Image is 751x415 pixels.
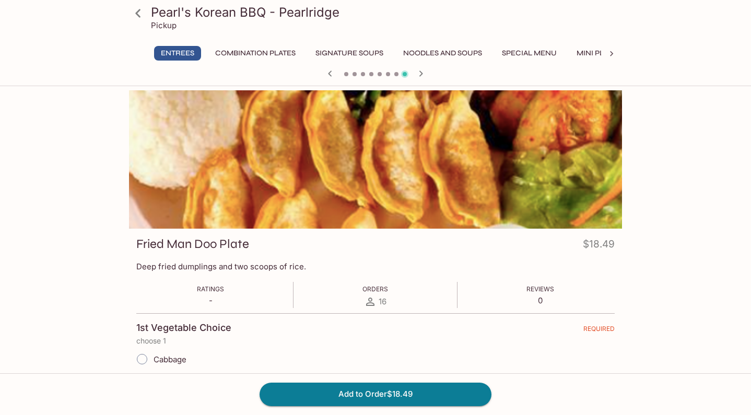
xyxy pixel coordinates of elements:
[397,46,488,61] button: Noodles and Soups
[583,325,615,337] span: REQUIRED
[129,90,622,229] div: Fried Man Doo Plate
[571,46,627,61] button: Mini Plates
[154,354,186,364] span: Cabbage
[526,285,554,293] span: Reviews
[310,46,389,61] button: Signature Soups
[136,322,231,334] h4: 1st Vegetable Choice
[197,295,224,305] p: -
[197,285,224,293] span: Ratings
[496,46,562,61] button: Special Menu
[151,4,618,20] h3: Pearl's Korean BBQ - Pearlridge
[136,236,249,252] h3: Fried Man Doo Plate
[151,20,177,30] p: Pickup
[154,46,201,61] button: Entrees
[209,46,301,61] button: Combination Plates
[379,297,386,306] span: 16
[583,236,615,256] h4: $18.49
[260,383,491,406] button: Add to Order$18.49
[136,262,615,271] p: Deep fried dumplings and two scoops of rice.
[362,285,388,293] span: Orders
[526,295,554,305] p: 0
[136,337,615,345] p: choose 1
